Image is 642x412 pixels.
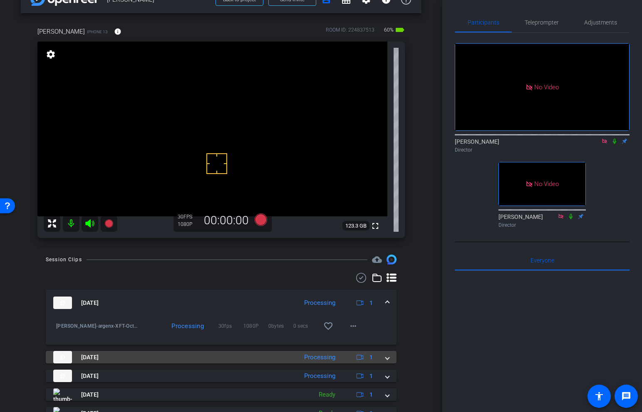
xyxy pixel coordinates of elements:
span: [DATE] [81,372,99,380]
span: 60% [383,23,395,37]
div: Processing [300,353,340,362]
span: iPhone 13 [87,29,108,35]
mat-icon: info [114,28,121,35]
mat-icon: battery_std [395,25,405,35]
mat-icon: accessibility [594,391,604,401]
span: FPS [183,214,192,220]
mat-expansion-panel-header: thumb-nail[DATE]Ready1 [46,388,397,401]
div: Session Clips [46,255,82,264]
span: Participants [468,20,499,25]
span: 30fps [218,322,243,330]
img: thumb-nail [53,297,72,309]
img: thumb-nail [53,351,72,363]
mat-expansion-panel-header: thumb-nail[DATE]Processing1 [46,289,397,316]
div: ROOM ID: 224837513 [326,26,374,38]
span: Destinations for your clips [372,255,382,265]
span: Teleprompter [525,20,559,25]
span: [DATE] [81,390,99,399]
span: Adjustments [584,20,617,25]
div: [PERSON_NAME] [455,137,630,154]
mat-expansion-panel-header: thumb-nail[DATE]Processing1 [46,370,397,382]
div: Director [498,221,586,229]
mat-icon: fullscreen [370,221,380,231]
span: 0bytes [268,322,293,330]
div: Processing [300,371,340,381]
div: Processing [300,298,340,308]
span: No Video [534,180,559,188]
span: No Video [534,83,559,91]
mat-icon: cloud_upload [372,255,382,265]
img: thumb-nail [53,370,72,382]
span: 1 [369,390,373,399]
span: 1 [369,299,373,307]
img: thumb-nail [53,388,72,401]
div: [PERSON_NAME] [498,213,586,229]
div: thumb-nail[DATE]Processing1 [46,316,397,345]
mat-expansion-panel-header: thumb-nail[DATE]Processing1 [46,351,397,363]
div: 1080P [178,221,198,228]
div: 00:00:00 [198,213,254,228]
img: Session clips [387,255,397,265]
span: 1 [369,353,373,362]
span: [DATE] [81,299,99,307]
div: Ready [315,390,340,400]
span: 1 [369,372,373,380]
mat-icon: settings [45,49,57,59]
span: [PERSON_NAME]-argenx-XFT-Oct2025-2025-09-03-09-54-03-661-0 [56,322,140,330]
span: [DATE] [81,353,99,362]
span: Everyone [530,257,554,263]
mat-icon: more_horiz [348,321,358,331]
mat-icon: message [621,391,631,401]
span: 0 secs [293,322,318,330]
span: 123.3 GB [342,221,369,231]
span: [PERSON_NAME] [37,27,85,36]
div: Processing [167,322,191,330]
span: 1080P [243,322,268,330]
div: Director [455,146,630,154]
mat-icon: favorite_border [323,321,333,331]
div: 30 [178,213,198,220]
